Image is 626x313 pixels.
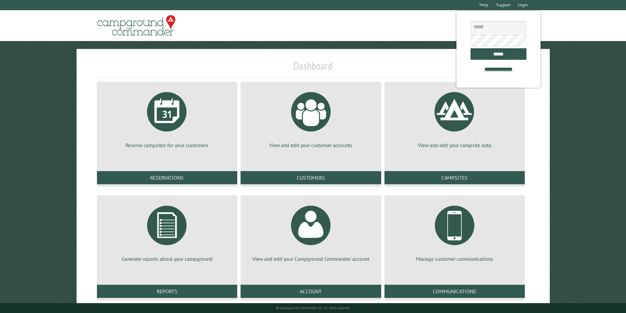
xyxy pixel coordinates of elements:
a: Reserve campsites for your customers [105,87,229,149]
img: Campground Commander [95,13,177,38]
a: Manage customer communications [392,201,517,262]
a: Reservations [97,171,237,184]
a: View and edit your Campground Commander account [248,201,373,262]
small: © Campground Commander LLC. All rights reserved. [276,306,350,310]
p: View and edit your campsite data [392,142,517,149]
p: Generate reports about your campground [105,255,229,262]
h1: Dashboard [95,59,531,78]
a: Customers [241,171,381,184]
a: View and edit your customer accounts [248,87,373,149]
a: View and edit your campsite data [392,87,517,149]
a: Communications [384,285,525,298]
p: Manage customer communications [392,255,517,262]
p: Reserve campsites for your customers [105,142,229,149]
p: View and edit your Campground Commander account [248,255,373,262]
a: Generate reports about your campground [105,201,229,262]
p: View and edit your customer accounts [248,142,373,149]
a: Campsites [384,171,525,184]
a: Account [241,285,381,298]
a: Reports [97,285,237,298]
